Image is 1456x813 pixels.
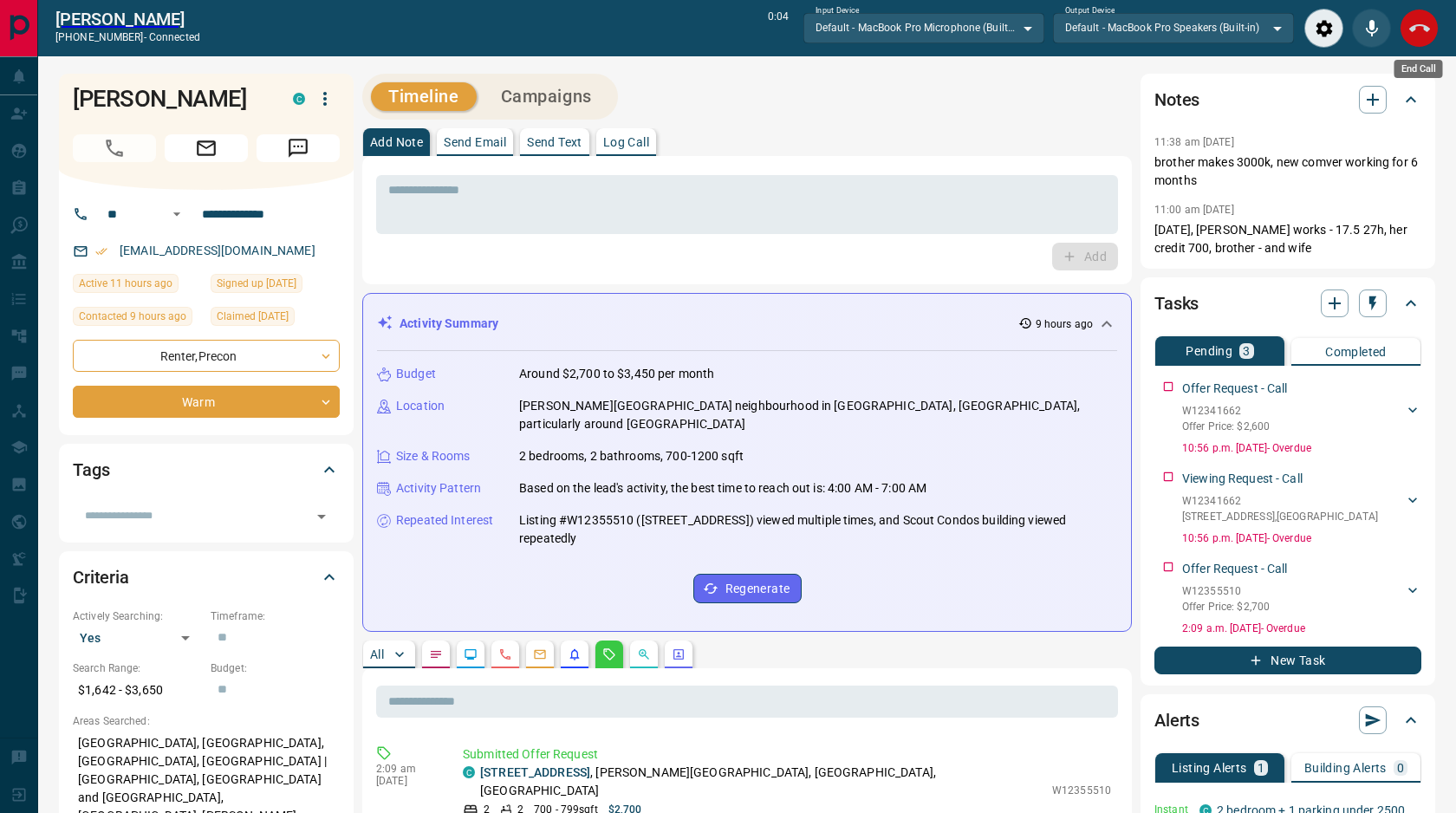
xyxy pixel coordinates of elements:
[1065,5,1115,16] label: Output Device
[211,274,340,298] div: Tue Aug 19 2025
[1053,13,1294,42] div: Default - MacBook Pro Speakers (Built-in)
[73,307,202,331] div: Thu Sep 11 2025
[376,775,437,787] p: [DATE]
[1154,221,1421,257] p: [DATE], [PERSON_NAME] works - 17.5 27h, her credit 700, brother - and wife
[480,765,590,779] a: [STREET_ADDRESS]
[217,308,289,325] span: Claimed [DATE]
[1182,530,1421,546] p: 10:56 p.m. [DATE] - Overdue
[1052,783,1111,798] p: W12355510
[1154,153,1421,190] p: brother makes 3000k, new comver working for 6 months
[166,204,187,224] button: Open
[1182,493,1378,509] p: W12341662
[1304,9,1343,48] div: Audio Settings
[73,676,202,705] p: $1,642 - $3,650
[1182,621,1421,636] p: 2:09 a.m. [DATE] - Overdue
[211,608,340,624] p: Timeframe:
[396,447,471,465] p: Size & Rooms
[672,647,686,661] svg: Agent Actions
[73,563,129,591] h2: Criteria
[1182,380,1288,398] p: Offer Request - Call
[1154,79,1421,120] div: Notes
[1325,346,1387,358] p: Completed
[519,397,1117,433] p: [PERSON_NAME][GEOGRAPHIC_DATA] neighbourhood in [GEOGRAPHIC_DATA], [GEOGRAPHIC_DATA], particularl...
[73,386,340,418] div: Warm
[444,136,506,148] p: Send Email
[149,31,200,43] span: connected
[73,608,202,624] p: Actively Searching:
[1154,283,1421,324] div: Tasks
[568,647,582,661] svg: Listing Alerts
[816,5,860,16] label: Input Device
[480,764,1043,800] p: , [PERSON_NAME][GEOGRAPHIC_DATA], [GEOGRAPHIC_DATA], [GEOGRAPHIC_DATA]
[1182,490,1421,528] div: W12341662[STREET_ADDRESS],[GEOGRAPHIC_DATA]
[396,397,445,415] p: Location
[73,660,202,676] p: Search Range:
[1400,9,1439,48] div: End Call
[55,29,200,45] p: [PHONE_NUMBER] -
[376,763,437,775] p: 2:09 am
[73,556,340,598] div: Criteria
[211,660,340,676] p: Budget:
[211,307,340,331] div: Tue Aug 19 2025
[79,308,186,325] span: Contacted 9 hours ago
[1182,440,1421,456] p: 10:56 p.m. [DATE] - Overdue
[519,447,744,465] p: 2 bedrooms, 2 bathrooms, 700-1200 sqft
[1243,345,1250,357] p: 3
[1182,400,1421,438] div: W12341662Offer Price: $2,600
[527,136,582,148] p: Send Text
[217,275,296,292] span: Signed up [DATE]
[484,82,609,111] button: Campaigns
[463,745,1111,764] p: Submitted Offer Request
[79,275,172,292] span: Active 11 hours ago
[1182,583,1270,599] p: W12355510
[257,134,340,162] span: Message
[371,82,477,111] button: Timeline
[396,479,481,498] p: Activity Pattern
[370,648,384,660] p: All
[1154,699,1421,741] div: Alerts
[73,340,340,372] div: Renter , Precon
[1304,762,1387,774] p: Building Alerts
[73,449,340,491] div: Tags
[1154,706,1199,734] h2: Alerts
[637,647,651,661] svg: Opportunities
[73,624,202,652] div: Yes
[1397,762,1404,774] p: 0
[1182,419,1270,434] p: Offer Price: $2,600
[293,93,305,105] div: condos.ca
[73,134,156,162] span: Call
[400,315,498,333] p: Activity Summary
[1182,509,1378,524] p: [STREET_ADDRESS] , [GEOGRAPHIC_DATA]
[429,647,443,661] svg: Notes
[1154,204,1234,216] p: 11:00 am [DATE]
[73,274,202,298] div: Thu Sep 11 2025
[165,134,248,162] span: Email
[602,647,616,661] svg: Requests
[1182,560,1288,578] p: Offer Request - Call
[370,136,423,148] p: Add Note
[1182,599,1270,615] p: Offer Price: $2,700
[73,713,340,729] p: Areas Searched:
[55,9,200,29] a: [PERSON_NAME]
[1352,9,1391,48] div: Mute
[768,9,789,48] p: 0:04
[1154,136,1234,148] p: 11:38 am [DATE]
[1258,762,1264,774] p: 1
[1182,470,1303,488] p: Viewing Request - Call
[396,365,436,383] p: Budget
[463,766,475,778] div: condos.ca
[519,479,926,498] p: Based on the lead's activity, the best time to reach out is: 4:00 AM - 7:00 AM
[1154,289,1199,317] h2: Tasks
[1394,60,1443,78] div: End Call
[1154,647,1421,674] button: New Task
[1182,580,1421,618] div: W12355510Offer Price: $2,700
[377,308,1117,340] div: Activity Summary9 hours ago
[73,456,109,484] h2: Tags
[803,13,1044,42] div: Default - MacBook Pro Microphone (Built-in)
[120,244,315,257] a: [EMAIL_ADDRESS][DOMAIN_NAME]
[309,504,334,529] button: Open
[519,365,714,383] p: Around $2,700 to $3,450 per month
[1172,762,1247,774] p: Listing Alerts
[95,245,107,257] svg: Email Verified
